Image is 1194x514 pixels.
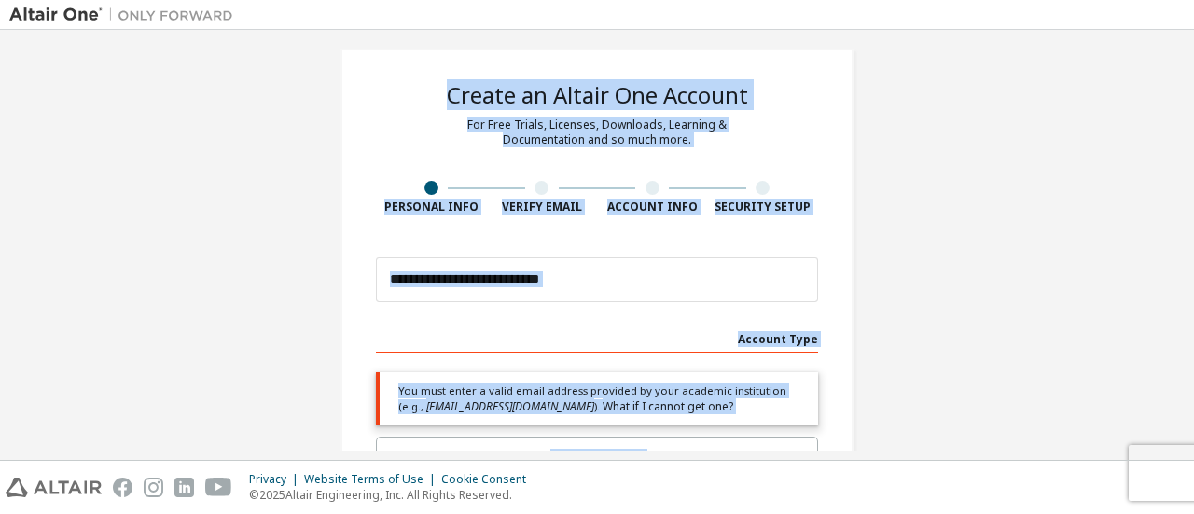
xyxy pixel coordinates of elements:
div: Account Info [597,200,708,215]
div: Security Setup [708,200,819,215]
div: For Free Trials, Licenses, Downloads, Learning & Documentation and so much more. [467,118,727,147]
div: Personal Info [376,200,487,215]
a: What if I cannot get one? [603,398,733,414]
img: linkedin.svg [174,478,194,497]
div: Website Terms of Use [304,472,441,487]
span: [EMAIL_ADDRESS][DOMAIN_NAME] [426,398,594,414]
img: instagram.svg [144,478,163,497]
div: Cookie Consent [441,472,537,487]
div: Privacy [249,472,304,487]
p: © 2025 Altair Engineering, Inc. All Rights Reserved. [249,487,537,503]
div: Verify Email [487,200,598,215]
img: facebook.svg [113,478,132,497]
div: You must enter a valid email address provided by your academic institution (e.g., ). [376,372,818,425]
div: Altair Customers [388,449,806,475]
img: youtube.svg [205,478,232,497]
img: altair_logo.svg [6,478,102,497]
div: Account Type [376,323,818,353]
img: Altair One [9,6,243,24]
div: Create an Altair One Account [447,84,748,106]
